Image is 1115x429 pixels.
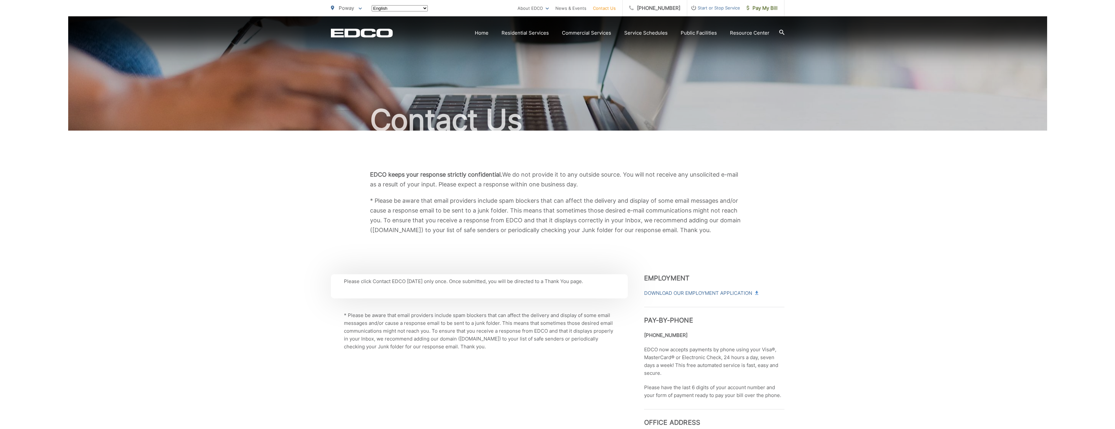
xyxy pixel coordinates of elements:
[644,274,784,282] h3: Employment
[644,409,784,426] h3: Office Address
[331,104,784,136] h1: Contact Us
[562,29,611,37] a: Commercial Services
[644,384,784,399] p: Please have the last 6 digits of your account number and your form of payment ready to pay your b...
[331,28,393,38] a: EDCD logo. Return to the homepage.
[681,29,717,37] a: Public Facilities
[644,346,784,377] p: EDCO now accepts payments by phone using your Visa®, MasterCard® or Electronic Check, 24 hours a ...
[372,5,428,11] select: Select a language
[593,4,616,12] a: Contact Us
[747,4,778,12] span: Pay My Bill
[344,311,615,351] p: * Please be aware that email providers include spam blockers that can affect the delivery and dis...
[644,332,688,338] strong: [PHONE_NUMBER]
[730,29,769,37] a: Resource Center
[344,278,615,285] p: Please click Contact EDCO [DATE] only once. Once submitted, you will be directed to a Thank You p...
[555,4,586,12] a: News & Events
[370,171,502,178] b: EDCO keeps your response strictly confidential.
[624,29,668,37] a: Service Schedules
[644,307,784,324] h3: Pay-by-Phone
[370,170,745,189] p: We do not provide it to any outside source. You will not receive any unsolicited e-mail as a resu...
[518,4,549,12] a: About EDCO
[644,289,758,297] a: Download Our Employment Application
[370,196,745,235] p: * Please be aware that email providers include spam blockers that can affect the delivery and dis...
[502,29,549,37] a: Residential Services
[339,5,354,11] span: Poway
[475,29,488,37] a: Home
